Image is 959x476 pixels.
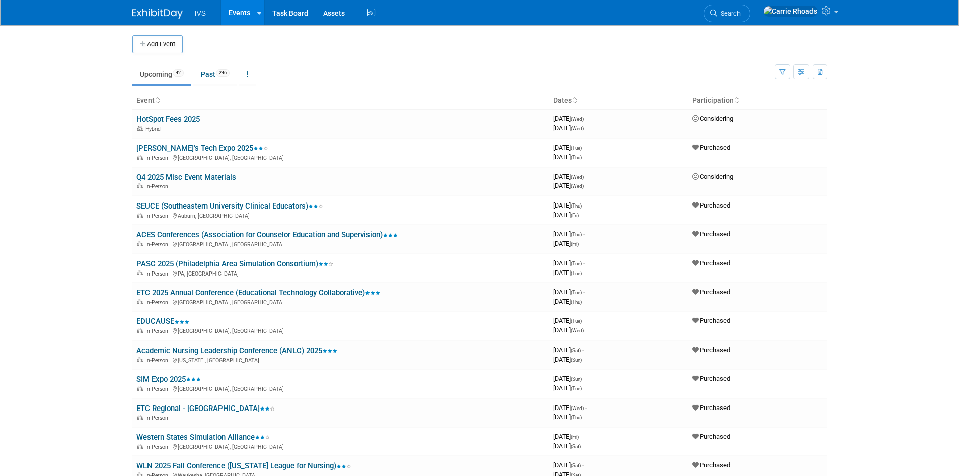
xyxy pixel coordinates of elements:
[553,404,587,412] span: [DATE]
[137,241,143,246] img: In-Person Event
[571,145,582,151] span: (Tue)
[132,92,549,109] th: Event
[583,230,585,238] span: -
[136,288,380,297] a: ETC 2025 Annual Conference (Educational Technology Collaborative)
[692,144,730,151] span: Purchased
[553,375,585,382] span: [DATE]
[571,405,584,411] span: (Wed)
[571,328,584,333] span: (Wed)
[173,69,184,77] span: 42
[136,461,351,470] a: WLN 2025 Fall Conference ([US_STATE] League for Nursing)
[692,230,730,238] span: Purchased
[136,356,545,364] div: [US_STATE], [GEOGRAPHIC_DATA]
[553,259,585,267] span: [DATE]
[571,116,584,122] span: (Wed)
[553,384,582,392] span: [DATE]
[136,404,275,413] a: ETC Regional - [GEOGRAPHIC_DATA]
[571,386,582,391] span: (Tue)
[583,259,585,267] span: -
[553,442,581,450] span: [DATE]
[136,442,545,450] div: [GEOGRAPHIC_DATA], [GEOGRAPHIC_DATA]
[583,144,585,151] span: -
[717,10,741,17] span: Search
[553,317,585,324] span: [DATE]
[145,415,171,421] span: In-Person
[145,126,164,132] span: Hybrid
[136,326,545,334] div: [GEOGRAPHIC_DATA], [GEOGRAPHIC_DATA]
[553,298,582,305] span: [DATE]
[585,115,587,122] span: -
[553,326,584,334] span: [DATE]
[704,5,750,22] a: Search
[580,433,582,440] span: -
[145,328,171,334] span: In-Person
[553,269,582,277] span: [DATE]
[553,182,584,189] span: [DATE]
[585,404,587,412] span: -
[571,357,582,363] span: (Sun)
[571,126,584,131] span: (Wed)
[137,444,143,449] img: In-Person Event
[553,288,585,296] span: [DATE]
[571,232,582,237] span: (Thu)
[137,357,143,362] img: In-Person Event
[553,124,584,132] span: [DATE]
[136,433,270,442] a: Western States Simulation Alliance
[553,211,579,219] span: [DATE]
[145,270,171,277] span: In-Person
[553,201,585,209] span: [DATE]
[692,346,730,354] span: Purchased
[137,386,143,391] img: In-Person Event
[216,69,230,77] span: 246
[137,155,143,160] img: In-Person Event
[553,346,584,354] span: [DATE]
[137,183,143,188] img: In-Person Event
[692,173,733,180] span: Considering
[145,155,171,161] span: In-Person
[553,413,582,421] span: [DATE]
[553,144,585,151] span: [DATE]
[571,174,584,180] span: (Wed)
[137,270,143,276] img: In-Person Event
[553,153,582,161] span: [DATE]
[571,290,582,295] span: (Tue)
[571,183,584,189] span: (Wed)
[136,153,545,161] div: [GEOGRAPHIC_DATA], [GEOGRAPHIC_DATA]
[137,213,143,218] img: In-Person Event
[145,299,171,306] span: In-Person
[688,92,827,109] th: Participation
[136,211,545,219] div: Auburn, [GEOGRAPHIC_DATA]
[132,64,191,84] a: Upcoming42
[155,96,160,104] a: Sort by Event Name
[553,115,587,122] span: [DATE]
[571,415,582,420] span: (Thu)
[582,346,584,354] span: -
[137,328,143,333] img: In-Person Event
[137,126,143,131] img: Hybrid Event
[571,318,582,324] span: (Tue)
[195,9,206,17] span: IVS
[553,240,579,247] span: [DATE]
[692,115,733,122] span: Considering
[763,6,818,17] img: Carrie Rhoads
[571,213,579,218] span: (Fri)
[571,261,582,266] span: (Tue)
[583,375,585,382] span: -
[583,201,585,209] span: -
[571,299,582,305] span: (Thu)
[553,461,584,469] span: [DATE]
[572,96,577,104] a: Sort by Start Date
[583,317,585,324] span: -
[136,298,545,306] div: [GEOGRAPHIC_DATA], [GEOGRAPHIC_DATA]
[145,357,171,364] span: In-Person
[137,415,143,420] img: In-Person Event
[692,201,730,209] span: Purchased
[692,404,730,412] span: Purchased
[553,356,582,363] span: [DATE]
[553,173,587,180] span: [DATE]
[585,173,587,180] span: -
[692,317,730,324] span: Purchased
[549,92,688,109] th: Dates
[136,144,268,153] a: [PERSON_NAME]'s Tech Expo 2025
[145,444,171,450] span: In-Person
